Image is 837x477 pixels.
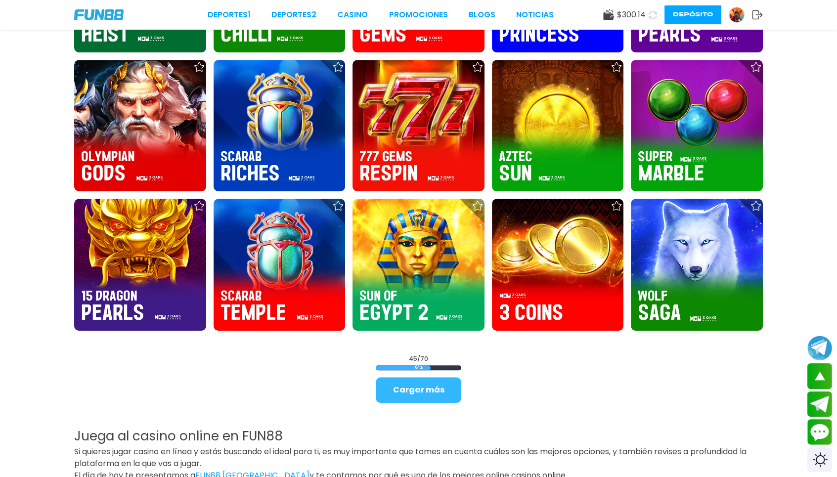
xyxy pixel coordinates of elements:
img: Aztec Sun [492,60,624,192]
span: $ 300.14 [617,9,646,21]
button: Join telegram [807,391,832,417]
span: 45 / 70 [409,354,428,363]
h1: Juega al casino online en FUN88 [74,427,763,446]
a: Promociones [389,9,448,21]
button: Cargar más [376,377,461,403]
img: Olympian Gods [74,60,206,192]
div: Switch theme [807,447,832,472]
a: Deportes1 [208,9,251,21]
img: Wolf Saga [631,199,763,331]
img: 15 Dragon Pearls [74,199,206,331]
button: Join telegram channel [807,335,832,361]
img: 777 Gems Respin [352,60,485,192]
img: Sun of Egypt 2 [352,199,485,331]
a: CASINO [337,9,368,21]
img: Company Logo [74,9,124,20]
button: scroll up [807,363,832,389]
button: Depósito [664,5,721,24]
a: Avatar [729,7,752,23]
img: Scarab Riches [214,60,346,192]
a: Deportes2 [271,9,316,21]
img: Super Marble [631,60,763,192]
button: Contact customer service [807,419,832,445]
a: NOTICIAS [516,9,554,21]
img: Scarab Temple [214,199,346,331]
a: BLOGS [469,9,495,21]
p: Si quieres jugar casino en línea y estás buscando el ideal para ti, es muy importante que tomes e... [74,446,763,470]
img: 3 Coins [492,199,624,331]
span: 64 % [376,365,461,370]
img: Avatar [729,7,744,22]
